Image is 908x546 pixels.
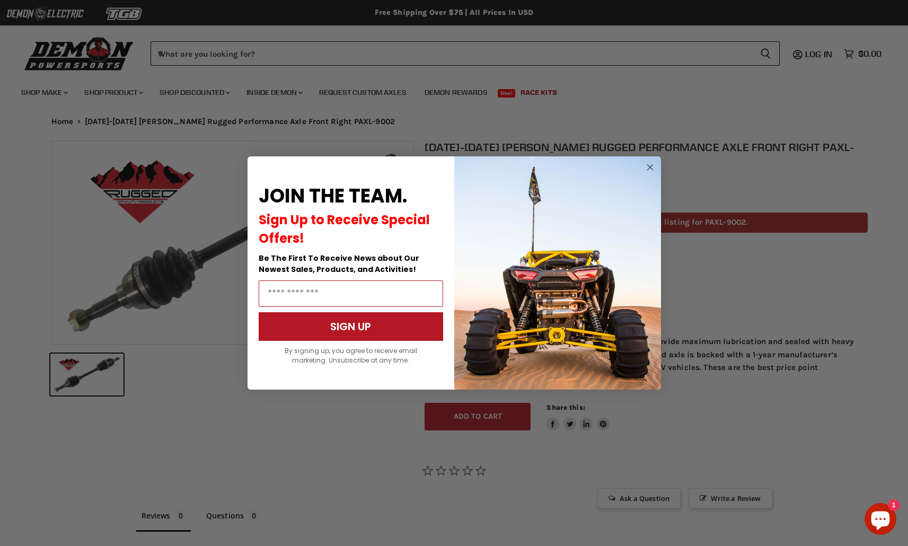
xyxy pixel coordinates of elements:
button: SIGN UP [259,312,443,341]
span: Sign Up to Receive Special Offers! [259,211,430,247]
span: JOIN THE TEAM. [259,182,407,209]
span: By signing up, you agree to receive email marketing. Unsubscribe at any time. [285,346,417,365]
input: Email Address [259,280,443,307]
span: Be The First To Receive News about Our Newest Sales, Products, and Activities! [259,253,419,275]
inbox-online-store-chat: Shopify online store chat [861,503,900,538]
button: Close dialog [643,161,657,174]
img: a9095488-b6e7-41ba-879d-588abfab540b.jpeg [454,156,661,390]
